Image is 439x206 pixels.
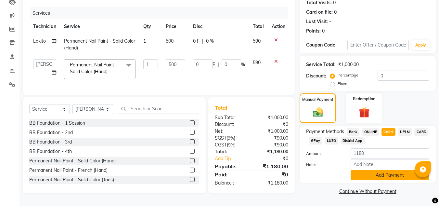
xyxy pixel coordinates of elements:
div: Discount: [210,121,252,128]
a: x [108,69,110,75]
div: ₹90.00 [252,135,293,142]
span: % [241,61,245,68]
input: Search or Scan [118,104,199,114]
span: 0 % [206,38,214,45]
span: Lokito [33,38,46,44]
span: District App [341,137,365,144]
span: ONLINE [362,128,379,136]
th: Disc [189,19,249,34]
div: Permanent Nail Paint - Solid Color (Toes) [29,176,114,183]
th: Price [162,19,189,34]
span: 590 [253,38,261,44]
span: 1 [143,38,146,44]
div: ₹90.00 [252,142,293,148]
div: Last Visit: [306,18,328,25]
div: Permanent Nail Paint - French (Hand) [29,167,108,174]
label: Percentage [338,72,358,78]
span: Bank [347,128,359,136]
img: _cash.svg [310,106,326,118]
span: 9% [228,142,234,147]
span: SGST [215,135,226,141]
span: CGST [215,142,227,148]
label: Note: [301,162,345,168]
div: ₹1,000.00 [252,114,293,121]
div: BB Foundation - 2nd [29,129,73,136]
div: Card on file: [306,9,333,16]
span: 590 [253,60,261,65]
span: CASH [381,128,395,136]
div: Coupon Code [306,42,347,48]
span: LUZO [325,137,338,144]
th: Total [249,19,268,34]
span: Payment Methods [306,128,344,135]
div: ₹1,000.00 [338,61,359,68]
button: Add Payment [351,170,429,180]
span: F [213,61,215,68]
span: Permanent Nail Paint - Solid Color (Hand) [70,62,117,75]
div: ₹1,180.00 [252,162,293,170]
span: GPay [309,137,322,144]
span: Permanent Nail Paint - Solid Color (Hand) [64,38,135,51]
span: Total [215,104,230,111]
button: Apply [411,40,430,50]
div: Discount: [306,73,326,79]
label: Manual Payment [302,97,333,103]
input: Amount [351,148,429,158]
div: ₹1,180.00 [252,180,293,186]
div: 0 [322,28,325,34]
div: 0 [334,9,337,16]
span: 500 [166,38,174,44]
div: Total: [210,148,252,155]
div: Services [30,7,293,19]
div: - [329,18,331,25]
th: Qty [139,19,162,34]
div: Payable: [210,162,252,170]
div: Net: [210,128,252,135]
div: ₹0 [252,171,293,178]
div: ₹1,000.00 [252,128,293,135]
div: ₹0 [252,121,293,128]
div: Service Total: [306,61,336,68]
th: Technician [29,19,60,34]
div: BB Foundation - 4th [29,148,72,155]
span: | [218,61,219,68]
div: Sub Total: [210,114,252,121]
span: | [202,38,203,45]
span: UPI M [398,128,412,136]
span: 9% [228,135,234,141]
label: Fixed [338,81,347,87]
div: BB Foundation - 1 Session [29,120,85,127]
div: ₹1,180.00 [252,148,293,155]
span: CARD [414,128,428,136]
div: Balance : [210,180,252,186]
div: ₹0 [259,155,293,162]
input: Enter Offer / Coupon Code [347,40,409,50]
input: Add Note [351,159,429,169]
label: Amount: [301,151,345,157]
div: BB Foundation - 3rd [29,139,72,145]
a: Continue Without Payment [301,188,434,195]
th: Action [268,19,289,34]
label: Redemption [353,96,375,102]
th: Service [60,19,139,34]
div: ( ) [210,142,252,148]
div: Points: [306,28,321,34]
div: Paid: [210,171,252,178]
div: ( ) [210,135,252,142]
img: _gift.svg [355,106,373,119]
span: 0 F [193,38,200,45]
a: Add Tip [210,155,258,162]
div: Permanent Nail Paint - Solid Color (Hand) [29,158,116,164]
